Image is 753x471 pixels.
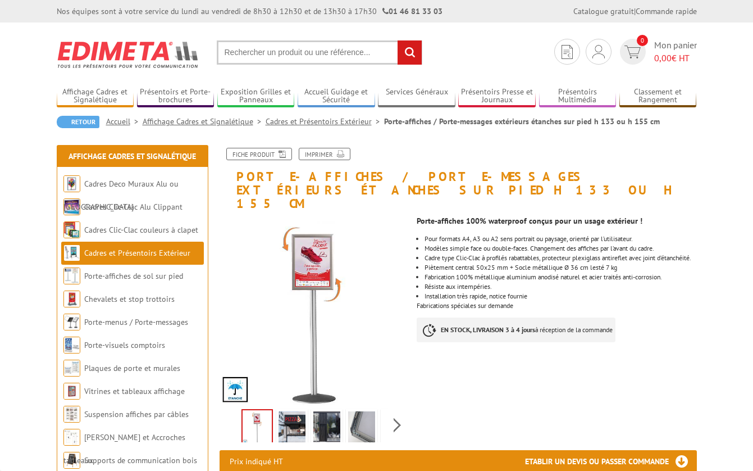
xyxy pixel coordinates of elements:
[279,411,305,446] img: porte_messages_sol_etanches_exterieurs_sur_pieds_214080_3.jpg
[299,148,350,160] a: Imprimer
[378,87,455,106] a: Services Généraux
[63,291,80,307] img: Chevalets et stop trottoirs
[84,409,189,419] a: Suspension affiches par câbles
[348,411,375,446] img: 214080_clic_clac.jpg
[654,52,672,64] span: 0,00
[458,87,536,106] a: Présentoirs Presse et Journaux
[573,6,634,16] a: Catalogue gratuit
[84,386,185,396] a: Vitrines et tableaux affichage
[226,148,292,160] a: Fiche produit
[382,6,442,16] strong: 01 46 81 33 03
[562,45,573,59] img: devis rapide
[69,151,196,161] a: Affichage Cadres et Signalétique
[624,46,641,58] img: devis rapide
[57,34,200,75] img: Edimeta
[425,264,696,271] li: Piètement central 50x25 mm + Socle métallique Ø 36 cm lesté 7 kg
[636,6,697,16] a: Commande rapide
[654,52,697,65] span: € HT
[57,116,99,128] a: Retour
[266,116,384,126] a: Cadres et Présentoirs Extérieur
[425,245,696,252] li: Modèles simple face ou double-faces. Changement des affiches par l’avant du cadre.
[84,202,182,212] a: Cadres Clic-Clac Alu Clippant
[63,383,80,400] img: Vitrines et tableaux affichage
[417,216,642,226] strong: Porte-affiches 100% waterproof conçus pour un usage extérieur !
[220,216,409,406] img: panneaux_affichage_exterieurs_etanches_sur_pied_214080_fleche.jpg
[84,340,165,350] a: Porte-visuels comptoirs
[84,294,175,304] a: Chevalets et stop trottoirs
[617,39,697,65] a: devis rapide 0 Mon panier 0,00€ HT
[143,116,266,126] a: Affichage Cadres et Signalétique
[63,337,80,354] img: Porte-visuels comptoirs
[63,244,80,261] img: Cadres et Présentoirs Extérieur
[84,271,183,281] a: Porte-affiches de sol sur pied
[654,39,697,65] span: Mon panier
[425,235,696,242] li: Pour formats A4, A3 ou A2 sens portrait ou paysage, orienté par l’utilisateur.
[63,314,80,330] img: Porte-menus / Porte-messages
[425,283,696,290] li: Résiste aux intempéries.
[539,87,617,106] a: Présentoirs Multimédia
[63,429,80,446] img: Cimaises et Accroches tableaux
[592,45,605,58] img: devis rapide
[63,179,179,212] a: Cadres Deco Muraux Alu ou [GEOGRAPHIC_DATA]
[441,325,535,334] strong: EN STOCK, LIVRAISON 3 à 4 jours
[84,225,198,235] a: Cadres Clic-Clac couleurs à clapet
[383,411,410,446] img: 214080_detail.jpg
[84,248,190,258] a: Cadres et Présentoirs Extérieur
[573,6,697,17] div: |
[384,116,660,127] li: Porte-affiches / Porte-messages extérieurs étanches sur pied h 133 ou h 155 cm
[63,221,80,238] img: Cadres Clic-Clac couleurs à clapet
[619,87,697,106] a: Classement et Rangement
[398,40,422,65] input: rechercher
[84,317,188,327] a: Porte-menus / Porte-messages
[313,411,340,446] img: porte_messages_sol_etanches_exterieurs_sur_pieds_214080_4.jpg
[211,148,705,211] h1: Porte-affiches / Porte-messages extérieurs étanches sur pied h 133 ou h 155 cm
[63,432,185,465] a: [PERSON_NAME] et Accroches tableaux
[137,87,215,106] a: Présentoirs et Porte-brochures
[425,255,696,261] li: Cadre type Clic-Clac à profilés rabattables, protecteur plexiglass antireflet avec joint d’étanch...
[425,274,696,280] li: Fabrication 100% métallique aluminium anodisé naturel et acier traités anti-corrosion.
[106,116,143,126] a: Accueil
[57,6,442,17] div: Nos équipes sont à votre service du lundi au vendredi de 8h30 à 12h30 et de 13h30 à 17h30
[425,293,696,300] li: Installation très rapide, notice fournie
[417,318,615,342] p: à réception de la commande
[243,410,272,445] img: panneaux_affichage_exterieurs_etanches_sur_pied_214080_fleche.jpg
[637,35,648,46] span: 0
[217,87,295,106] a: Exposition Grilles et Panneaux
[63,406,80,423] img: Suspension affiches par câbles
[84,455,197,465] a: Supports de communication bois
[84,363,180,373] a: Plaques de porte et murales
[63,268,80,284] img: Porte-affiches de sol sur pied
[57,87,134,106] a: Affichage Cadres et Signalétique
[298,87,375,106] a: Accueil Guidage et Sécurité
[417,211,705,354] div: Fabrications spéciales sur demande
[63,175,80,192] img: Cadres Deco Muraux Alu ou Bois
[392,416,403,434] span: Next
[63,360,80,377] img: Plaques de porte et murales
[217,40,422,65] input: Rechercher un produit ou une référence...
